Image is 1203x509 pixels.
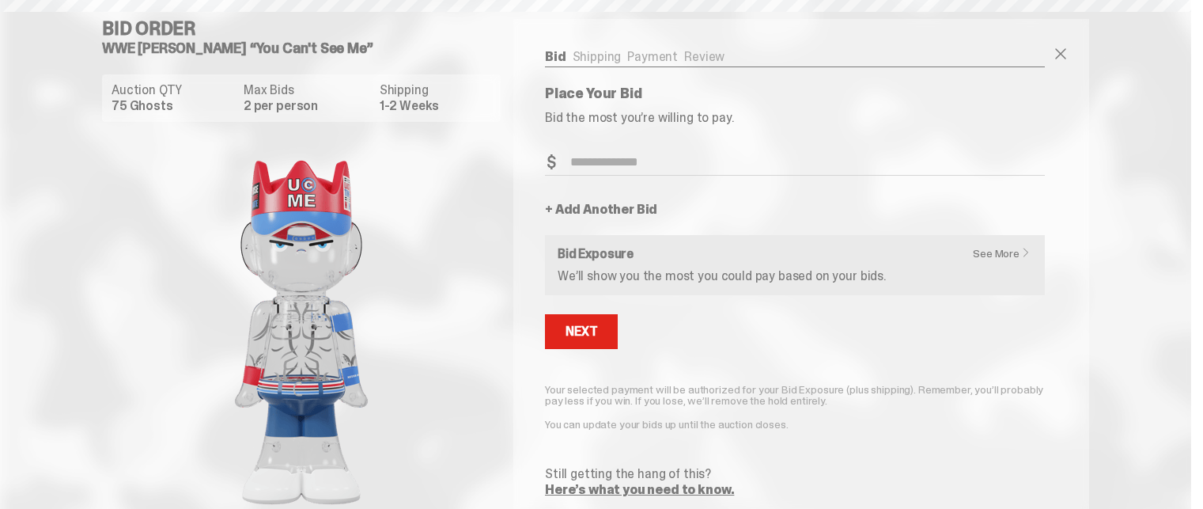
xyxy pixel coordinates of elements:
[380,84,491,97] dt: Shipping
[566,325,597,338] div: Next
[545,203,657,216] a: + Add Another Bid
[112,84,234,97] dt: Auction QTY
[102,41,513,55] h5: WWE [PERSON_NAME] “You Can't See Me”
[558,270,1032,283] p: We’ll show you the most you could pay based on your bids.
[545,112,1045,124] p: Bid the most you’re willing to pay.
[545,419,1045,430] p: You can update your bids up until the auction closes.
[380,100,491,112] dd: 1-2 Weeks
[558,248,1032,260] h6: Bid Exposure
[545,468,1045,481] p: Still getting the hang of this?
[545,314,618,349] button: Next
[547,154,556,170] span: $
[112,100,234,112] dd: 75 Ghosts
[244,84,370,97] dt: Max Bids
[102,19,513,38] h4: Bid Order
[545,86,976,101] p: Place Your Bid
[244,100,370,112] dd: 2 per person
[545,384,1045,406] p: Your selected payment will be authorized for your Bid Exposure (plus shipping). Remember, you’ll ...
[545,48,566,65] a: Bid
[545,481,734,498] a: Here’s what you need to know.
[973,248,1038,259] a: See More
